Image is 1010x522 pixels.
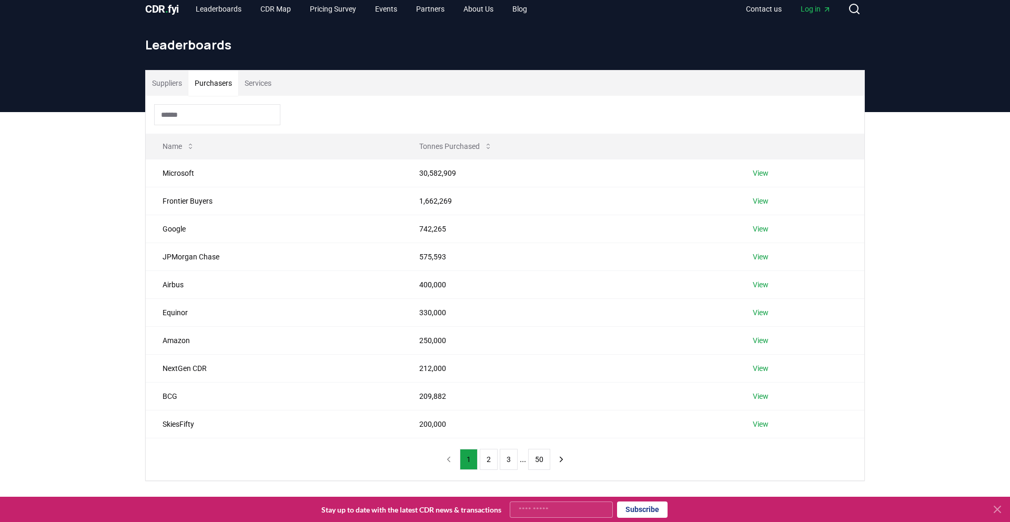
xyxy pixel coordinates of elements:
[753,419,769,429] a: View
[238,71,278,96] button: Services
[801,4,831,14] span: Log in
[753,252,769,262] a: View
[154,136,203,157] button: Name
[402,382,736,410] td: 209,882
[146,382,402,410] td: BCG
[146,187,402,215] td: Frontier Buyers
[402,243,736,270] td: 575,593
[753,168,769,178] a: View
[402,354,736,382] td: 212,000
[402,187,736,215] td: 1,662,269
[753,391,769,401] a: View
[146,215,402,243] td: Google
[402,326,736,354] td: 250,000
[480,449,498,470] button: 2
[146,326,402,354] td: Amazon
[402,270,736,298] td: 400,000
[402,410,736,438] td: 200,000
[146,243,402,270] td: JPMorgan Chase
[520,453,526,466] li: ...
[528,449,550,470] button: 50
[188,71,238,96] button: Purchasers
[402,159,736,187] td: 30,582,909
[146,270,402,298] td: Airbus
[165,3,168,15] span: .
[146,159,402,187] td: Microsoft
[753,196,769,206] a: View
[145,2,179,16] a: CDR.fyi
[753,335,769,346] a: View
[146,410,402,438] td: SkiesFifty
[146,71,188,96] button: Suppliers
[753,224,769,234] a: View
[146,354,402,382] td: NextGen CDR
[145,36,865,53] h1: Leaderboards
[402,298,736,326] td: 330,000
[753,307,769,318] a: View
[402,215,736,243] td: 742,265
[411,136,501,157] button: Tonnes Purchased
[753,279,769,290] a: View
[146,298,402,326] td: Equinor
[552,449,570,470] button: next page
[753,363,769,374] a: View
[145,3,179,15] span: CDR fyi
[500,449,518,470] button: 3
[460,449,478,470] button: 1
